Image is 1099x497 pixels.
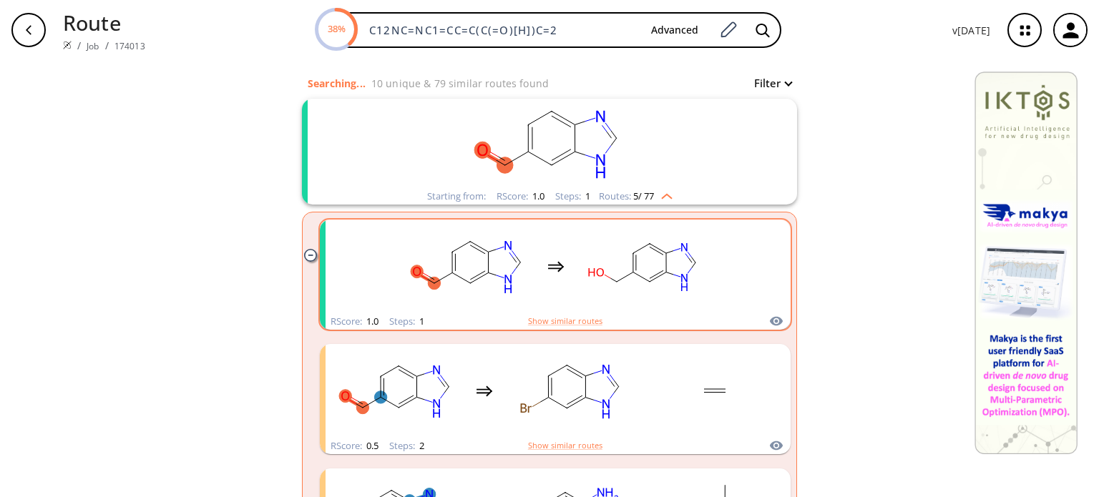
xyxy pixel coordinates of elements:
span: 5 / 77 [633,192,654,201]
input: Enter SMILES [361,23,640,37]
span: 1 [417,315,424,328]
li: / [77,38,81,53]
svg: O=Cc1ccc2nc[nH]c2c1 [404,222,533,311]
span: 1.0 [364,315,378,328]
img: Up [654,188,673,200]
div: Steps : [555,192,590,201]
div: Routes: [599,192,673,201]
span: 2 [417,439,424,452]
div: RScore : [497,192,544,201]
svg: O=Cc1ccc2nc[nH]c2c1 [333,346,461,436]
div: Steps : [389,317,424,326]
button: Show similar routes [528,439,602,452]
a: 174013 [114,40,145,52]
div: RScore : [331,441,378,451]
div: RScore : [331,317,378,326]
svg: Brc1ccc2nc[nH]c2c1 [507,346,636,436]
p: 10 unique & 79 similar routes found [371,76,549,91]
button: Filter [746,78,791,89]
a: Job [87,40,99,52]
span: 0.5 [364,439,378,452]
img: Spaya logo [63,41,72,49]
li: / [105,38,109,53]
div: Steps : [389,441,424,451]
span: 1 [583,190,590,202]
svg: C=C [650,346,779,436]
div: Starting from: [427,192,486,201]
button: Advanced [640,17,710,44]
p: Searching... [308,76,366,91]
span: 1.0 [530,190,544,202]
p: Route [63,7,145,38]
img: Banner [975,72,1078,454]
text: 38% [327,22,345,35]
svg: OCc1ccc2nc[nH]c2c1 [579,222,708,311]
p: v [DATE] [952,23,990,38]
svg: O=Cc1ccc2nc[nH]c2c1 [363,99,736,188]
button: Show similar routes [528,315,602,328]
